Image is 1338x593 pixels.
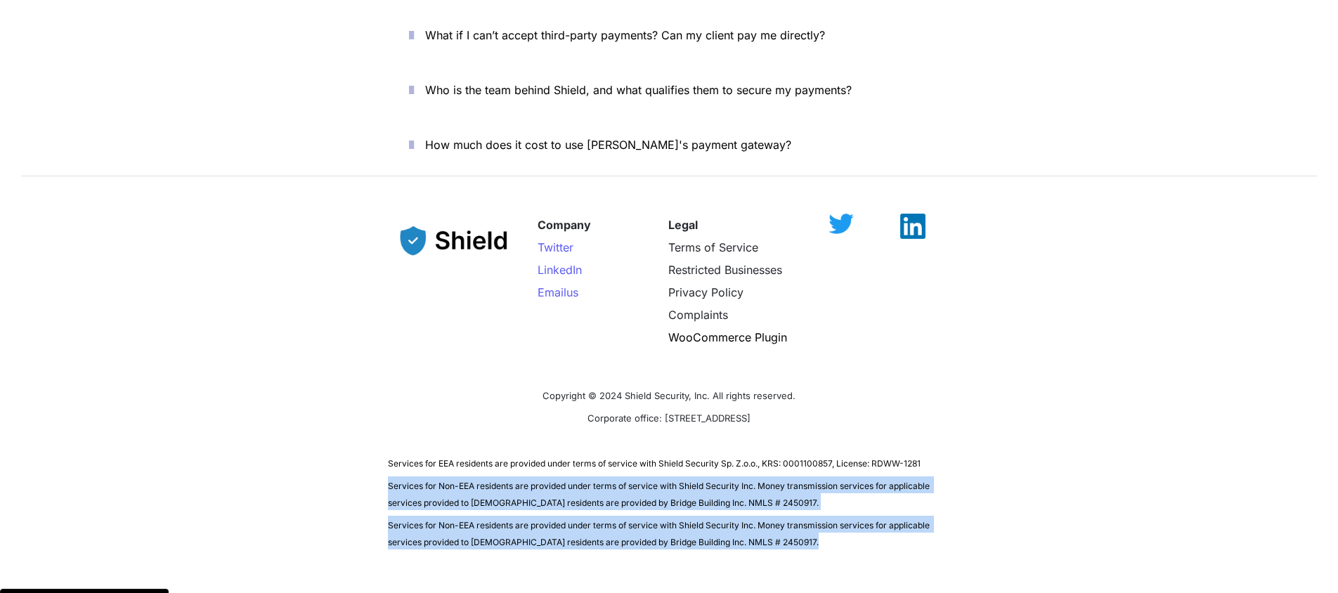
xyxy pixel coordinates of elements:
a: Twitter [538,240,573,254]
a: Terms of Service [668,240,758,254]
button: Who is the team behind Shield, and what qualifies them to secure my payments? [388,68,950,112]
span: us [566,285,578,299]
a: Emailus [538,285,578,299]
span: Corporate office: [STREET_ADDRESS] [587,412,751,424]
span: What if I can’t accept third-party payments? Can my client pay me directly? [425,28,825,42]
a: Privacy Policy [668,285,743,299]
span: Services for EEA residents are provided under terms of service with Shield Security Sp. Z.o.o., K... [388,458,921,469]
span: Who is the team behind Shield, and what qualifies them to secure my payments? [425,83,852,97]
span: Services for Non-EEA residents are provided under terms of service with Shield Security Inc. Mone... [388,481,932,508]
strong: Company [538,218,591,232]
span: How much does it cost to use [PERSON_NAME]'s payment gateway? [425,138,791,152]
button: How much does it cost to use [PERSON_NAME]'s payment gateway? [388,123,950,167]
a: Restricted Businesses [668,263,782,277]
strong: Legal [668,218,698,232]
a: Complaints [668,308,728,322]
span: Copyright © 2024 Shield Security, Inc. All rights reserved. [543,390,795,401]
span: Services for Non-EEA residents are provided under terms of service with Shield Security Inc. Mone... [388,520,932,547]
a: LinkedIn [538,263,582,277]
button: What if I can’t accept third-party payments? Can my client pay me directly? [388,13,950,57]
span: Email [538,285,566,299]
a: WooCommerce Plugin [668,330,787,344]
